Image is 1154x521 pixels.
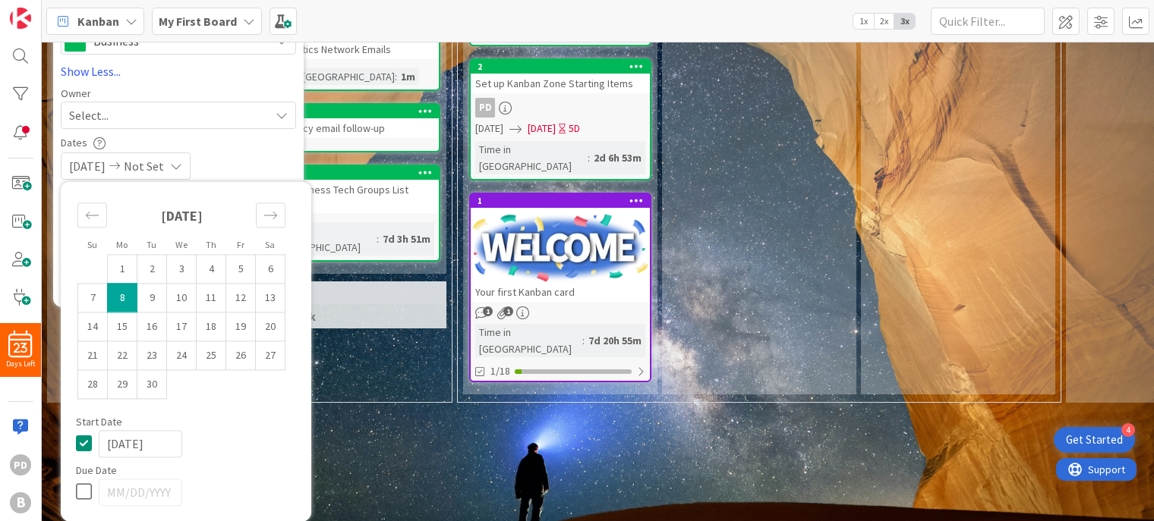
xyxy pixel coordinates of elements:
[237,239,244,250] small: Fr
[61,62,296,80] a: Show Less...
[471,194,650,208] div: 1
[77,202,107,228] div: Move backward to switch to the previous month.
[137,254,167,283] td: Choose Tuesday, 09/02/2025 12:00 PM as your check-out date. It’s available.
[471,60,650,93] div: 2Set up Kanban Zone Starting Items
[395,68,397,85] span: :
[197,254,226,283] td: Choose Thursday, 09/04/2025 12:00 PM as your check-out date. It’s available.
[137,283,167,312] td: Choose Tuesday, 09/09/2025 12:00 PM as your check-out date. It’s available.
[475,324,582,357] div: Time in [GEOGRAPHIC_DATA]
[894,14,915,29] span: 3x
[1054,427,1135,453] div: Open Get Started checklist, remaining modules: 4
[108,369,137,398] td: Choose Monday, 09/29/2025 12:00 PM as your check-out date. It’s available.
[475,121,503,137] span: [DATE]
[147,239,156,250] small: Tu
[108,283,137,312] td: Selected as start date. Monday, 09/08/2025 12:00 PM
[478,61,650,72] div: 2
[471,98,650,118] div: PD
[78,283,108,312] td: Choose Sunday, 09/07/2025 12:00 PM as your check-out date. It’s available.
[76,465,117,475] span: Due Date
[260,166,439,213] div: 3Local Business Tech Groups List creation
[14,343,27,353] span: 23
[471,194,650,302] div: 1Your first Kanban card
[256,202,285,228] div: Move forward to switch to the next month.
[1121,423,1135,437] div: 4
[78,341,108,369] td: Choose Sunday, 09/21/2025 12:00 PM as your check-out date. It’s available.
[256,312,285,341] td: Choose Saturday, 09/20/2025 12:00 PM as your check-out date. It’s available.
[108,341,137,369] td: Choose Monday, 09/22/2025 12:00 PM as your check-out date. It’s available.
[137,341,167,369] td: Choose Tuesday, 09/23/2025 12:00 PM as your check-out date. It’s available.
[10,8,31,29] img: Visit kanbanzone.com
[108,254,137,283] td: Choose Monday, 09/01/2025 12:00 PM as your check-out date. It’s available.
[167,312,197,341] td: Choose Wednesday, 09/17/2025 12:00 PM as your check-out date. It’s available.
[569,121,580,137] div: 5D
[10,492,31,513] div: B
[260,105,439,138] div: 6BNI Legacy email follow-up
[266,106,439,117] div: 6
[116,239,128,250] small: Mo
[469,58,651,180] a: 2Set up Kanban Zone Starting ItemsPD[DATE][DATE]5DTime in [GEOGRAPHIC_DATA]:2d 6h 53m
[265,239,275,250] small: Sa
[10,454,31,475] div: PD
[503,306,513,316] span: 1
[197,283,226,312] td: Choose Thursday, 09/11/2025 12:00 PM as your check-out date. It’s available.
[61,88,91,99] span: Owner
[167,254,197,283] td: Choose Wednesday, 09/03/2025 12:00 PM as your check-out date. It’s available.
[61,137,87,148] span: Dates
[197,341,226,369] td: Choose Thursday, 09/25/2025 12:00 PM as your check-out date. It’s available.
[197,312,226,341] td: Choose Thursday, 09/18/2025 12:00 PM as your check-out date. It’s available.
[226,283,256,312] td: Choose Friday, 09/12/2025 12:00 PM as your check-out date. It’s available.
[377,231,379,247] span: :
[61,189,302,416] div: Calendar
[226,254,256,283] td: Choose Friday, 09/05/2025 12:00 PM as your check-out date. It’s available.
[266,168,439,178] div: 3
[175,239,188,250] small: We
[226,312,256,341] td: Choose Friday, 09/19/2025 12:00 PM as your check-out date. It’s available.
[32,2,69,20] span: Support
[69,157,106,175] span: [DATE]
[379,231,434,247] div: 7d 3h 51m
[588,149,590,166] span: :
[874,14,894,29] span: 2x
[258,165,440,262] a: 3Local Business Tech Groups List creationTime in [GEOGRAPHIC_DATA]:7d 3h 51m
[78,369,108,398] td: Choose Sunday, 09/28/2025 12:00 PM as your check-out date. It’s available.
[206,239,216,250] small: Th
[853,14,874,29] span: 1x
[260,118,439,138] div: BNI Legacy email follow-up
[483,306,493,316] span: 1
[226,341,256,369] td: Choose Friday, 09/26/2025 12:00 PM as your check-out date. It’s available.
[475,98,495,118] div: PD
[137,369,167,398] td: Choose Tuesday, 09/30/2025 12:00 PM as your check-out date. It’s available.
[260,180,439,213] div: Local Business Tech Groups List creation
[264,222,377,256] div: Time in [GEOGRAPHIC_DATA]
[475,141,588,174] div: Time in [GEOGRAPHIC_DATA]
[471,74,650,93] div: Set up Kanban Zone Starting Items
[161,207,203,224] strong: [DATE]
[471,282,650,302] div: Your first Kanban card
[260,39,439,59] div: BNI Fanatics Network Emails
[77,12,119,30] span: Kanban
[258,103,440,152] a: 6BNI Legacy email follow-up
[471,60,650,74] div: 2
[397,68,419,85] div: 1m
[585,332,645,349] div: 7d 20h 55m
[69,106,109,124] span: Select...
[167,341,197,369] td: Choose Wednesday, 09/24/2025 12:00 PM as your check-out date. It’s available.
[260,166,439,180] div: 3
[478,196,650,206] div: 1
[260,26,439,59] div: BNI Fanatics Network Emails
[99,479,182,506] input: MM/DD/YYYY
[108,312,137,341] td: Choose Monday, 09/15/2025 12:00 PM as your check-out date. It’s available.
[159,14,237,29] b: My First Board
[256,283,285,312] td: Choose Saturday, 09/13/2025 12:00 PM as your check-out date. It’s available.
[260,105,439,118] div: 6
[528,121,556,137] span: [DATE]
[256,341,285,369] td: Choose Saturday, 09/27/2025 12:00 PM as your check-out date. It’s available.
[167,283,197,312] td: Choose Wednesday, 09/10/2025 12:00 PM as your check-out date. It’s available.
[137,312,167,341] td: Choose Tuesday, 09/16/2025 12:00 PM as your check-out date. It’s available.
[490,363,510,379] span: 1/18
[258,24,440,91] a: BNI Fanatics Network EmailsTime in [GEOGRAPHIC_DATA]:1m
[76,416,122,427] span: Start Date
[99,430,182,457] input: MM/DD/YYYY
[256,254,285,283] td: Choose Saturday, 09/06/2025 12:00 PM as your check-out date. It’s available.
[931,8,1045,35] input: Quick Filter...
